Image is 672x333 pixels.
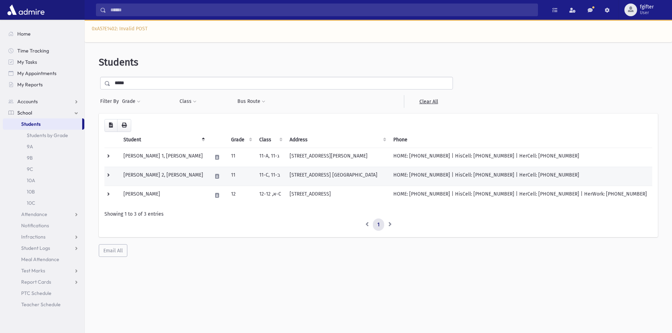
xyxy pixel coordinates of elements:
[21,222,49,229] span: Notifications
[85,20,672,42] div: 0xA57E1402: Invalid POST
[227,148,255,167] td: 11
[179,95,197,108] button: Class
[3,56,84,68] a: My Tasks
[3,152,84,164] a: 9B
[17,48,49,54] span: Time Tracking
[389,132,652,148] th: Phone
[3,276,84,288] a: Report Cards
[17,31,31,37] span: Home
[3,254,84,265] a: Meal Attendance
[3,242,84,254] a: Student Logs
[3,164,84,175] a: 9C
[119,148,208,167] td: [PERSON_NAME] 1, [PERSON_NAME]
[104,210,652,218] div: Showing 1 to 3 of 3 entries
[3,107,84,118] a: School
[3,209,84,220] a: Attendance
[17,81,43,88] span: My Reports
[285,132,389,148] th: Address: activate to sort column ascending
[285,167,389,186] td: [STREET_ADDRESS] [GEOGRAPHIC_DATA]
[99,56,138,68] span: Students
[100,98,122,105] span: Filter By
[3,79,84,90] a: My Reports
[389,186,652,205] td: HOME: [PHONE_NUMBER] | HisCell: [PHONE_NUMBER] | HerCell: [PHONE_NUMBER] | HerWork: [PHONE_NUMBER]
[3,68,84,79] a: My Appointments
[3,28,84,39] a: Home
[119,132,208,148] th: Student: activate to sort column descending
[17,98,38,105] span: Accounts
[21,301,61,308] span: Teacher Schedule
[3,175,84,186] a: 10A
[227,186,255,205] td: 12
[404,95,453,108] a: Clear All
[3,45,84,56] a: Time Tracking
[21,290,52,296] span: PTC Schedule
[389,148,652,167] td: HOME: [PHONE_NUMBER] | HisCell: [PHONE_NUMBER] | HerCell: [PHONE_NUMBER]
[122,95,141,108] button: Grade
[119,167,208,186] td: [PERSON_NAME] 2, [PERSON_NAME]
[3,186,84,197] a: 10B
[3,141,84,152] a: 9A
[285,148,389,167] td: [STREET_ADDRESS][PERSON_NAME]
[285,186,389,205] td: [STREET_ADDRESS]
[117,119,131,132] button: Print
[21,211,47,217] span: Attendance
[3,96,84,107] a: Accounts
[3,288,84,299] a: PTC Schedule
[21,245,50,251] span: Student Logs
[106,4,538,16] input: Search
[119,186,208,205] td: [PERSON_NAME]
[21,256,59,263] span: Meal Attendance
[21,267,45,274] span: Test Marks
[255,167,285,186] td: 11-C, 11-ב
[3,265,84,276] a: Test Marks
[3,220,84,231] a: Notifications
[3,299,84,310] a: Teacher Schedule
[373,218,384,231] a: 1
[6,3,46,17] img: AdmirePro
[389,167,652,186] td: HOME: [PHONE_NUMBER] | HisCell: [PHONE_NUMBER] | HerCell: [PHONE_NUMBER]
[17,59,37,65] span: My Tasks
[255,132,285,148] th: Class: activate to sort column ascending
[3,231,84,242] a: Infractions
[640,4,654,10] span: fgifter
[21,121,41,127] span: Students
[255,148,285,167] td: 11-A, 11-ג
[227,167,255,186] td: 11
[17,110,32,116] span: School
[3,118,82,130] a: Students
[227,132,255,148] th: Grade: activate to sort column ascending
[3,197,84,209] a: 10C
[640,10,654,16] span: User
[99,244,127,257] button: Email All
[104,119,117,132] button: CSV
[255,186,285,205] td: 12-א, 12-C
[3,130,84,141] a: Students by Grade
[21,279,51,285] span: Report Cards
[237,95,266,108] button: Bus Route
[21,234,46,240] span: Infractions
[17,70,56,76] span: My Appointments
